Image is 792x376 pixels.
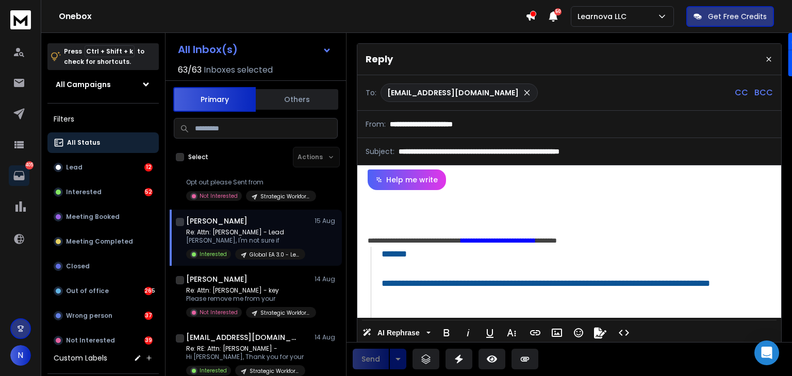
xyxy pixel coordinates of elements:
[144,312,153,320] div: 37
[256,88,338,111] button: Others
[170,39,340,60] button: All Inbox(s)
[66,188,102,196] p: Interested
[47,281,159,301] button: Out of office265
[708,11,767,22] p: Get Free Credits
[85,45,135,57] span: Ctrl + Shift + k
[614,322,634,343] button: Code View
[66,262,90,270] p: Closed
[735,87,748,99] p: CC
[387,88,519,98] p: [EMAIL_ADDRESS][DOMAIN_NAME]
[204,64,273,76] h3: Inboxes selected
[66,336,115,345] p: Not Interested
[186,345,305,353] p: Re: RE: Attn: [PERSON_NAME] -
[9,165,29,186] a: 405
[366,119,386,129] p: From:
[525,322,545,343] button: Insert Link (Ctrl+K)
[56,79,111,90] h1: All Campaigns
[47,157,159,178] button: Lead12
[47,305,159,326] button: Wrong person37
[66,312,112,320] p: Wrong person
[186,295,310,303] p: Please remove me from your
[186,286,310,295] p: Re: Attn: [PERSON_NAME] - key
[754,340,779,365] div: Open Intercom Messenger
[47,330,159,351] button: Not Interested39
[366,88,376,98] p: To:
[368,169,446,190] button: Help me write
[200,192,238,200] p: Not Interested
[54,353,107,363] h3: Custom Labels
[186,353,305,361] p: Hi [PERSON_NAME], Thank you for your
[366,146,394,157] p: Subject:
[188,153,208,161] label: Select
[47,231,159,252] button: Meeting Completed
[47,182,159,202] button: Interested52
[47,207,159,227] button: Meeting Booked
[200,309,238,316] p: Not Interested
[186,178,310,186] p: Opt out please Sent from
[569,322,588,343] button: Emoticons
[366,52,393,66] p: Reply
[250,251,299,259] p: Global EA 3.0 - Learnova
[66,213,120,221] p: Meeting Booked
[67,139,100,147] p: All Status
[186,332,300,343] h1: [EMAIL_ADDRESS][DOMAIN_NAME]
[144,188,153,196] div: 52
[66,163,82,172] p: Lead
[360,322,433,343] button: AI Rephrase
[315,275,338,283] p: 14 Aug
[144,163,153,172] div: 12
[178,64,202,76] span: 63 / 63
[577,11,631,22] p: Learnova LLC
[47,132,159,153] button: All Status
[10,345,31,366] button: N
[375,329,422,337] span: AI Rephrase
[144,336,153,345] div: 39
[315,217,338,225] p: 15 Aug
[66,287,109,295] p: Out of office
[64,46,144,67] p: Press to check for shortcuts.
[590,322,610,343] button: Signature
[178,44,238,55] h1: All Inbox(s)
[66,237,133,246] p: Meeting Completed
[547,322,567,343] button: Insert Image (Ctrl+P)
[502,322,521,343] button: More Text
[200,250,227,258] p: Interested
[554,8,562,15] span: 50
[437,322,456,343] button: Bold (Ctrl+B)
[47,112,159,126] h3: Filters
[754,87,773,99] p: BCC
[173,87,256,112] button: Primary
[144,287,153,295] div: 265
[59,10,525,23] h1: Onebox
[200,367,227,374] p: Interested
[480,322,500,343] button: Underline (Ctrl+U)
[260,309,310,317] p: Strategic Workforce Planning - Learnova
[186,216,247,226] h1: [PERSON_NAME]
[186,236,305,245] p: [PERSON_NAME], I'm not sure if
[260,193,310,200] p: Strategic Workforce Planning - Learnova
[10,10,31,29] img: logo
[47,74,159,95] button: All Campaigns
[25,161,34,169] p: 405
[315,333,338,341] p: 14 Aug
[186,274,247,284] h1: [PERSON_NAME]
[250,367,299,375] p: Strategic Workforce Planning - Learnova
[47,256,159,277] button: Closed
[458,322,478,343] button: Italic (Ctrl+I)
[186,228,305,236] p: Re: Attn: [PERSON_NAME] - Lead
[686,6,774,27] button: Get Free Credits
